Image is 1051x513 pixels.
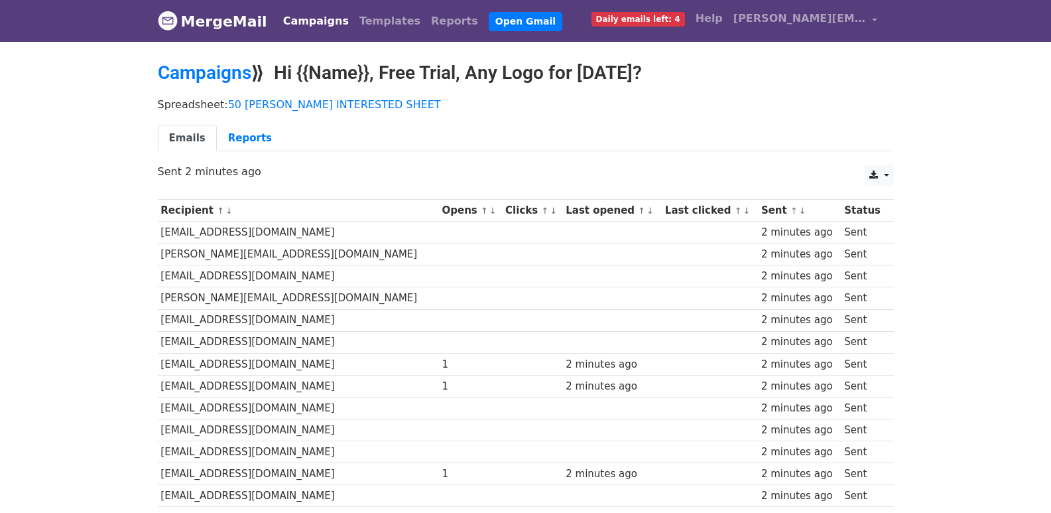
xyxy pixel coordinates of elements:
a: Help [690,5,728,32]
td: [EMAIL_ADDRESS][DOMAIN_NAME] [158,353,439,375]
a: MergeMail [158,7,267,35]
a: ↑ [638,206,645,216]
p: Spreadsheet: [158,98,894,111]
td: Sent [841,265,887,287]
th: Opens [439,200,503,222]
a: [PERSON_NAME][EMAIL_ADDRESS][DOMAIN_NAME] [728,5,883,37]
td: Sent [841,419,887,441]
div: 2 minutes ago [761,291,838,306]
div: 2 minutes ago [566,357,658,372]
a: Emails [158,125,217,152]
div: 2 minutes ago [761,401,838,416]
a: ↑ [790,206,798,216]
div: 2 minutes ago [761,247,838,262]
th: Recipient [158,200,439,222]
div: 2 minutes ago [761,357,838,372]
a: ↑ [541,206,548,216]
a: Reports [217,125,283,152]
a: Open Gmail [489,12,562,31]
div: 2 minutes ago [761,488,838,504]
div: 2 minutes ago [566,379,658,394]
td: [EMAIL_ADDRESS][DOMAIN_NAME] [158,485,439,507]
td: [PERSON_NAME][EMAIL_ADDRESS][DOMAIN_NAME] [158,287,439,309]
th: Sent [758,200,841,222]
div: 2 minutes ago [566,467,658,482]
img: MergeMail logo [158,11,178,31]
div: 2 minutes ago [761,334,838,350]
td: [EMAIL_ADDRESS][DOMAIN_NAME] [158,309,439,331]
div: 2 minutes ago [761,379,838,394]
div: 2 minutes ago [761,269,838,284]
a: ↓ [743,206,750,216]
div: 1 [442,357,499,372]
span: [PERSON_NAME][EMAIL_ADDRESS][DOMAIN_NAME] [733,11,866,27]
p: Sent 2 minutes ago [158,165,894,179]
td: [EMAIL_ADDRESS][DOMAIN_NAME] [158,463,439,485]
div: 1 [442,379,499,394]
div: 2 minutes ago [761,445,838,460]
a: Campaigns [158,62,251,84]
td: [EMAIL_ADDRESS][DOMAIN_NAME] [158,375,439,397]
td: Sent [841,244,887,265]
a: ↓ [550,206,557,216]
th: Status [841,200,887,222]
div: 2 minutes ago [761,423,838,438]
td: Sent [841,485,887,507]
td: [EMAIL_ADDRESS][DOMAIN_NAME] [158,265,439,287]
td: Sent [841,353,887,375]
div: 2 minutes ago [761,225,838,240]
th: Clicks [502,200,562,222]
span: Daily emails left: 4 [591,12,685,27]
div: 2 minutes ago [761,467,838,482]
h2: ⟫ Hi {{Name}}, Free Trial, Any Logo for [DATE]? [158,62,894,84]
td: Sent [841,441,887,463]
a: ↑ [481,206,488,216]
td: [EMAIL_ADDRESS][DOMAIN_NAME] [158,222,439,244]
td: Sent [841,375,887,397]
td: Sent [841,397,887,419]
a: 50 [PERSON_NAME] INTERESTED SHEET [228,98,441,111]
a: ↓ [799,206,806,216]
td: [EMAIL_ADDRESS][DOMAIN_NAME] [158,331,439,353]
a: ↓ [225,206,233,216]
td: [EMAIL_ADDRESS][DOMAIN_NAME] [158,397,439,419]
td: [PERSON_NAME][EMAIL_ADDRESS][DOMAIN_NAME] [158,244,439,265]
td: Sent [841,287,887,309]
a: ↑ [735,206,742,216]
th: Last clicked [662,200,758,222]
a: Templates [354,8,426,35]
td: Sent [841,309,887,331]
td: [EMAIL_ADDRESS][DOMAIN_NAME] [158,441,439,463]
a: Daily emails left: 4 [586,5,690,32]
td: Sent [841,222,887,244]
a: ↑ [217,206,224,216]
td: Sent [841,331,887,353]
td: [EMAIL_ADDRESS][DOMAIN_NAME] [158,419,439,441]
div: 2 minutes ago [761,313,838,328]
td: Sent [841,463,887,485]
a: ↓ [647,206,654,216]
a: ↓ [489,206,497,216]
div: 1 [442,467,499,482]
th: Last opened [562,200,662,222]
a: Campaigns [278,8,354,35]
a: Reports [426,8,483,35]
